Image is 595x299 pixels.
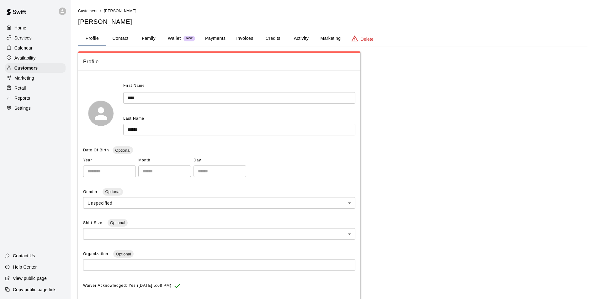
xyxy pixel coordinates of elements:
[113,148,133,153] span: Optional
[5,53,66,63] a: Availability
[194,155,246,165] span: Day
[123,116,144,121] span: Last Name
[5,43,66,53] a: Calendar
[5,23,66,33] a: Home
[315,31,346,46] button: Marketing
[14,105,31,111] p: Settings
[78,31,106,46] button: Profile
[14,75,34,81] p: Marketing
[14,65,38,71] p: Customers
[83,148,109,152] span: Date Of Birth
[14,85,26,91] p: Retail
[123,81,145,91] span: First Name
[14,45,33,51] p: Calendar
[83,252,109,256] span: Organization
[13,275,47,281] p: View public page
[78,8,587,14] nav: breadcrumb
[13,286,56,293] p: Copy public page link
[14,55,36,61] p: Availability
[83,58,355,66] span: Profile
[200,31,231,46] button: Payments
[113,252,133,256] span: Optional
[5,93,66,103] a: Reports
[78,9,98,13] span: Customers
[138,155,191,165] span: Month
[14,35,32,41] p: Services
[13,253,35,259] p: Contact Us
[135,31,163,46] button: Family
[14,95,30,101] p: Reports
[14,25,26,31] p: Home
[104,9,136,13] span: [PERSON_NAME]
[78,18,587,26] h5: [PERSON_NAME]
[5,103,66,113] a: Settings
[83,221,104,225] span: Shirt Size
[5,83,66,93] a: Retail
[287,31,315,46] button: Activity
[5,33,66,43] a: Services
[231,31,259,46] button: Invoices
[183,36,195,40] span: New
[259,31,287,46] button: Credits
[78,31,587,46] div: basic tabs example
[83,281,172,291] span: Waiver Acknowledged: Yes ([DATE] 5:08 PM)
[78,8,98,13] a: Customers
[103,189,123,194] span: Optional
[108,220,128,225] span: Optional
[5,73,66,83] a: Marketing
[13,264,37,270] p: Help Center
[5,63,66,73] a: Customers
[168,35,181,42] p: Wallet
[83,155,136,165] span: Year
[83,190,99,194] span: Gender
[361,36,374,42] p: Delete
[83,197,355,209] div: Unspecified
[106,31,135,46] button: Contact
[100,8,101,14] li: /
